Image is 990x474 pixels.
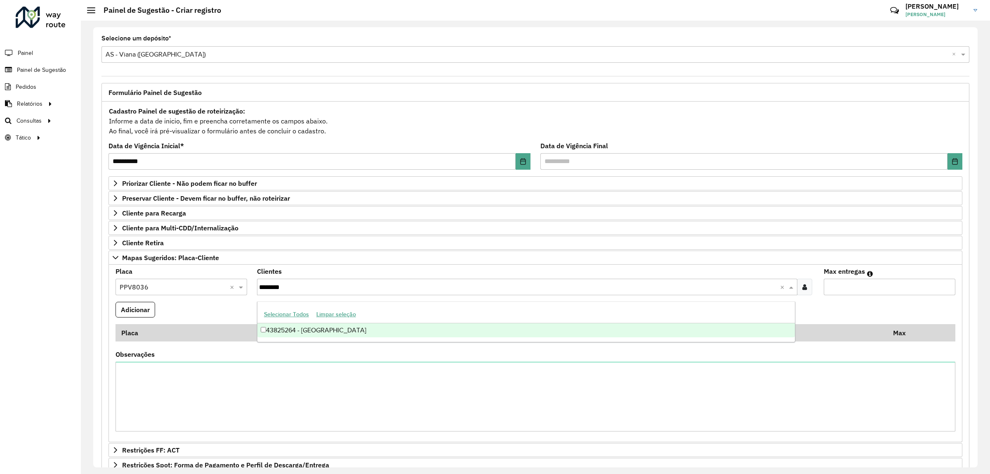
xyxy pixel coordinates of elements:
[122,210,186,216] span: Cliente para Recarga
[115,349,155,359] label: Observações
[824,266,865,276] label: Max entregas
[257,323,795,337] div: 43825264 - [GEOGRAPHIC_DATA]
[122,225,238,231] span: Cliente para Multi-CDD/Internalização
[108,221,962,235] a: Cliente para Multi-CDD/Internalização
[780,282,787,292] span: Clear all
[108,251,962,265] a: Mapas Sugeridos: Placa-Cliente
[952,50,959,59] span: Clear all
[886,2,903,19] a: Contato Rápido
[17,100,42,108] span: Relatórios
[313,308,360,321] button: Limpar seleção
[101,33,171,43] label: Selecione um depósito
[230,282,237,292] span: Clear all
[540,141,608,151] label: Data de Vigência Final
[260,308,313,321] button: Selecionar Todos
[257,301,795,342] ng-dropdown-panel: Options list
[108,191,962,205] a: Preservar Cliente - Devem ficar no buffer, não roteirizar
[122,462,329,468] span: Restrições Spot: Forma de Pagamento e Perfil de Descarga/Entrega
[516,153,530,170] button: Choose Date
[108,458,962,472] a: Restrições Spot: Forma de Pagamento e Perfil de Descarga/Entrega
[887,324,920,341] th: Max
[16,133,31,142] span: Tático
[905,11,967,18] span: [PERSON_NAME]
[109,107,245,115] strong: Cadastro Painel de sugestão de roteirização:
[122,180,257,187] span: Priorizar Cliente - Não podem ficar no buffer
[16,116,42,125] span: Consultas
[108,89,202,96] span: Formulário Painel de Sugestão
[108,141,184,151] label: Data de Vigência Inicial
[948,153,962,170] button: Choose Date
[115,302,155,318] button: Adicionar
[108,236,962,250] a: Cliente Retira
[16,83,36,91] span: Pedidos
[257,266,282,276] label: Clientes
[905,2,967,10] h3: [PERSON_NAME]
[122,254,219,261] span: Mapas Sugeridos: Placa-Cliente
[122,239,164,246] span: Cliente Retira
[108,106,962,136] div: Informe a data de inicio, fim e preencha corretamente os campos abaixo. Ao final, você irá pré-vi...
[95,6,221,15] h2: Painel de Sugestão - Criar registro
[115,324,264,341] th: Placa
[115,266,132,276] label: Placa
[867,270,873,277] em: Máximo de clientes que serão colocados na mesma rota com os clientes informados
[108,265,962,443] div: Mapas Sugeridos: Placa-Cliente
[122,195,290,201] span: Preservar Cliente - Devem ficar no buffer, não roteirizar
[18,49,33,57] span: Painel
[108,176,962,190] a: Priorizar Cliente - Não podem ficar no buffer
[108,206,962,220] a: Cliente para Recarga
[108,443,962,457] a: Restrições FF: ACT
[17,66,66,74] span: Painel de Sugestão
[122,447,179,453] span: Restrições FF: ACT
